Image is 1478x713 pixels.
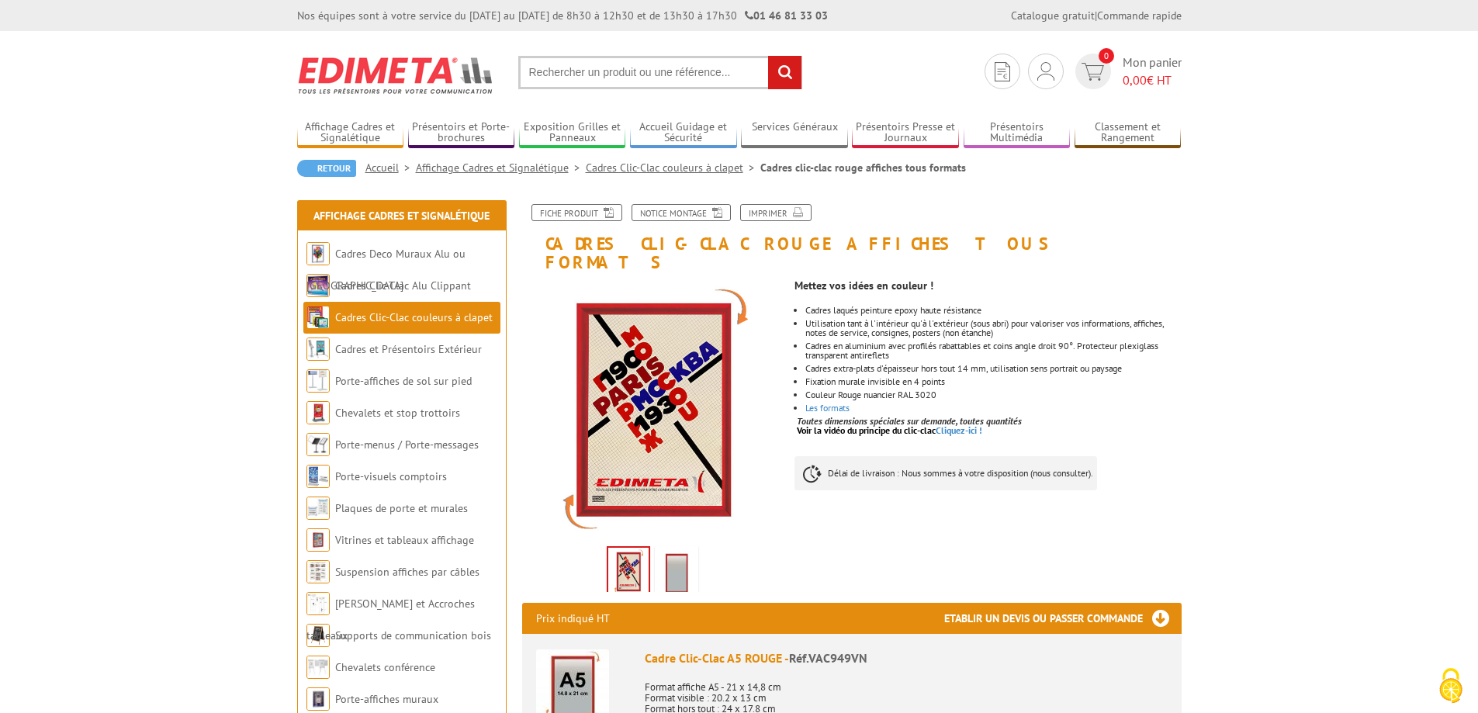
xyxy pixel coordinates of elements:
[805,306,1181,315] li: Cadres laqués peinture epoxy haute résistance
[1123,71,1182,89] span: € HT
[1075,120,1182,146] a: Classement et Rangement
[519,120,626,146] a: Exposition Grilles et Panneaux
[645,649,1168,667] div: Cadre Clic-Clac A5 ROUGE -
[745,9,828,22] strong: 01 46 81 33 03
[630,120,737,146] a: Accueil Guidage et Sécurité
[531,204,622,221] a: Fiche produit
[306,597,475,642] a: [PERSON_NAME] et Accroches tableaux
[768,56,801,89] input: rechercher
[964,120,1071,146] a: Présentoirs Multimédia
[306,465,330,488] img: Porte-visuels comptoirs
[511,204,1193,272] h1: Cadres clic-clac rouge affiches tous formats
[306,337,330,361] img: Cadres et Présentoirs Extérieur
[805,402,850,414] a: Les formats
[797,424,936,436] span: Voir la vidéo du principe du clic-clac
[306,433,330,456] img: Porte-menus / Porte-messages
[794,281,1181,290] p: Mettez vos idées en couleur !
[306,528,330,552] img: Vitrines et tableaux affichage
[306,687,330,711] img: Porte-affiches muraux
[335,279,471,292] a: Cadres Clic-Clac Alu Clippant
[1431,666,1470,705] img: Cookies (fenêtre modale)
[1097,9,1182,22] a: Commande rapide
[297,8,828,23] div: Nos équipes sont à votre service du [DATE] au [DATE] de 8h30 à 12h30 et de 13h30 à 17h30
[416,161,586,175] a: Affichage Cadres et Signalétique
[789,650,867,666] span: Réf.VAC949VN
[1123,72,1147,88] span: 0,00
[335,469,447,483] a: Porte-visuels comptoirs
[1011,9,1095,22] a: Catalogue gratuit
[797,415,1022,427] em: Toutes dimensions spéciales sur demande, toutes quantités
[306,497,330,520] img: Plaques de porte et murales
[536,603,610,634] p: Prix indiqué HT
[760,160,966,175] li: Cadres clic-clac rouge affiches tous formats
[306,592,330,615] img: Cimaises et Accroches tableaux
[408,120,515,146] a: Présentoirs et Porte-brochures
[608,548,649,596] img: cadres_aluminium_clic_clac_vac949vn_2.jpg
[335,692,438,706] a: Porte-affiches muraux
[335,342,482,356] a: Cadres et Présentoirs Extérieur
[297,120,404,146] a: Affichage Cadres et Signalétique
[805,390,1181,400] li: Couleur Rouge nuancier RAL 3020
[335,406,460,420] a: Chevalets et stop trottoirs
[805,341,1181,360] li: Cadres en aluminium avec profilés rabattables et coins angle droit 90°. Protecteur plexiglass tra...
[522,279,784,541] img: cadres_aluminium_clic_clac_vac949vn_2.jpg
[335,438,479,452] a: Porte-menus / Porte-messages
[805,364,1181,373] li: Cadres extra-plats d'épaisseur hors tout 14 mm, utilisation sens portrait ou paysage
[335,374,472,388] a: Porte-affiches de sol sur pied
[306,656,330,679] img: Chevalets conférence
[306,369,330,393] img: Porte-affiches de sol sur pied
[518,56,802,89] input: Rechercher un produit ou une référence...
[297,160,356,177] a: Retour
[306,560,330,583] img: Suspension affiches par câbles
[1071,54,1182,89] a: devis rapide 0 Mon panier 0,00€ HT
[632,204,731,221] a: Notice Montage
[335,628,491,642] a: Supports de communication bois
[1123,54,1182,89] span: Mon panier
[335,310,493,324] a: Cadres Clic-Clac couleurs à clapet
[794,456,1097,490] p: Délai de livraison : Nous sommes à votre disposition (nous consulter).
[306,247,466,292] a: Cadres Deco Muraux Alu ou [GEOGRAPHIC_DATA]
[297,47,495,104] img: Edimeta
[1037,62,1054,81] img: devis rapide
[805,377,1181,386] li: Fixation murale invisible en 4 points
[365,161,416,175] a: Accueil
[335,533,474,547] a: Vitrines et tableaux affichage
[740,204,812,221] a: Imprimer
[1082,63,1104,81] img: devis rapide
[1099,48,1114,64] span: 0
[1011,8,1182,23] div: |
[586,161,760,175] a: Cadres Clic-Clac couleurs à clapet
[797,424,982,436] a: Voir la vidéo du principe du clic-clacCliquez-ici !
[944,603,1182,634] h3: Etablir un devis ou passer commande
[335,660,435,674] a: Chevalets conférence
[335,565,479,579] a: Suspension affiches par câbles
[995,62,1010,81] img: devis rapide
[306,306,330,329] img: Cadres Clic-Clac couleurs à clapet
[313,209,490,223] a: Affichage Cadres et Signalétique
[805,319,1181,337] li: Utilisation tant à l'intérieur qu'à l'extérieur (sous abri) pour valoriser vos informations, affi...
[306,242,330,265] img: Cadres Deco Muraux Alu ou Bois
[1424,660,1478,713] button: Cookies (fenêtre modale)
[852,120,959,146] a: Présentoirs Presse et Journaux
[741,120,848,146] a: Services Généraux
[306,401,330,424] img: Chevalets et stop trottoirs
[658,549,695,597] img: cadre_rouge__vide.jpg
[335,501,468,515] a: Plaques de porte et murales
